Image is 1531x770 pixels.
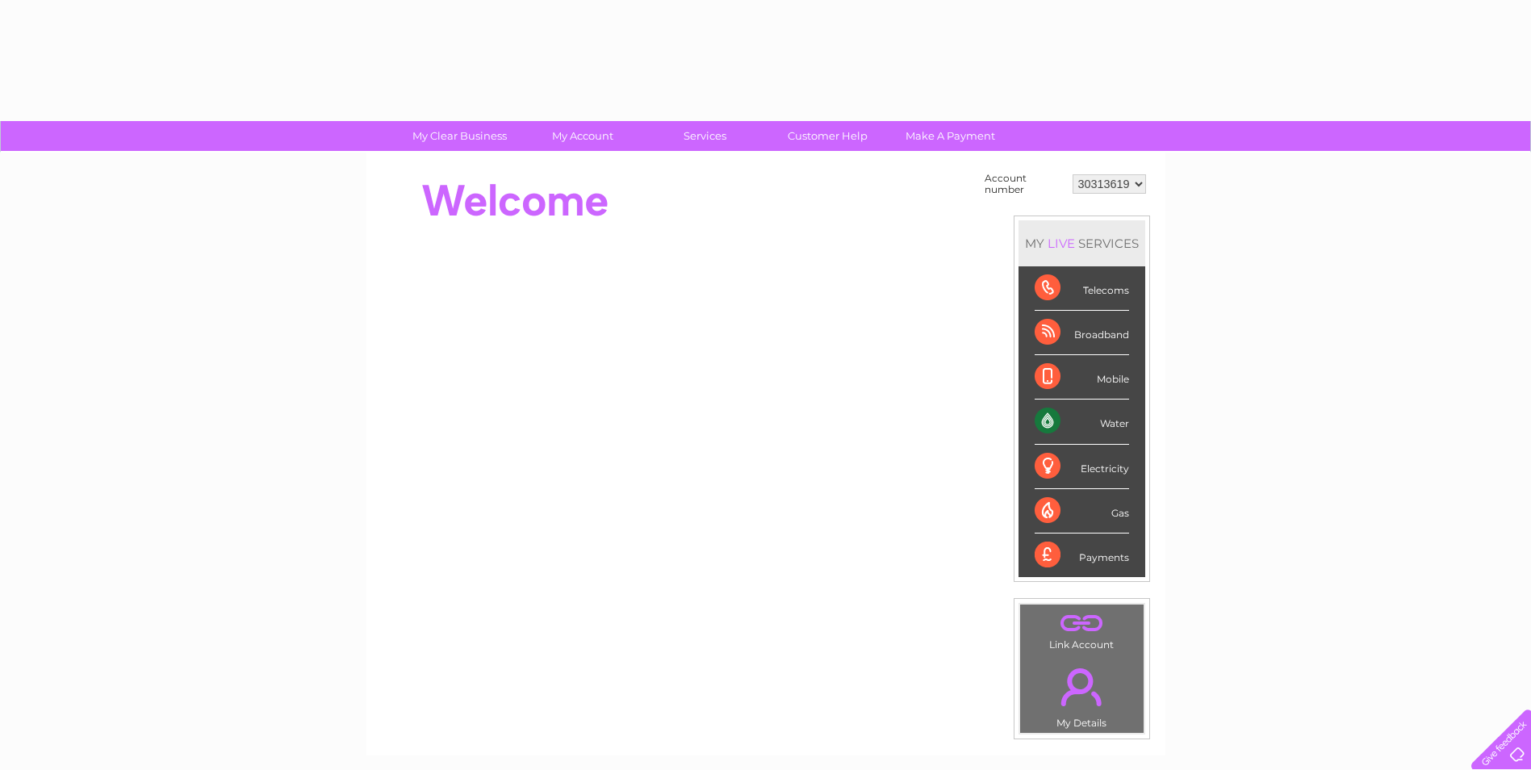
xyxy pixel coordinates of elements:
a: Customer Help [761,121,894,151]
div: Water [1035,400,1129,444]
a: Services [638,121,772,151]
div: LIVE [1044,236,1078,251]
div: Telecoms [1035,266,1129,311]
a: . [1024,659,1140,715]
div: Broadband [1035,311,1129,355]
div: Payments [1035,534,1129,577]
td: Link Account [1019,604,1144,655]
a: Make A Payment [884,121,1017,151]
a: My Clear Business [393,121,526,151]
div: Electricity [1035,445,1129,489]
td: Account number [981,169,1069,199]
a: My Account [516,121,649,151]
div: Gas [1035,489,1129,534]
td: My Details [1019,655,1144,734]
a: . [1024,609,1140,637]
div: MY SERVICES [1019,220,1145,266]
div: Mobile [1035,355,1129,400]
